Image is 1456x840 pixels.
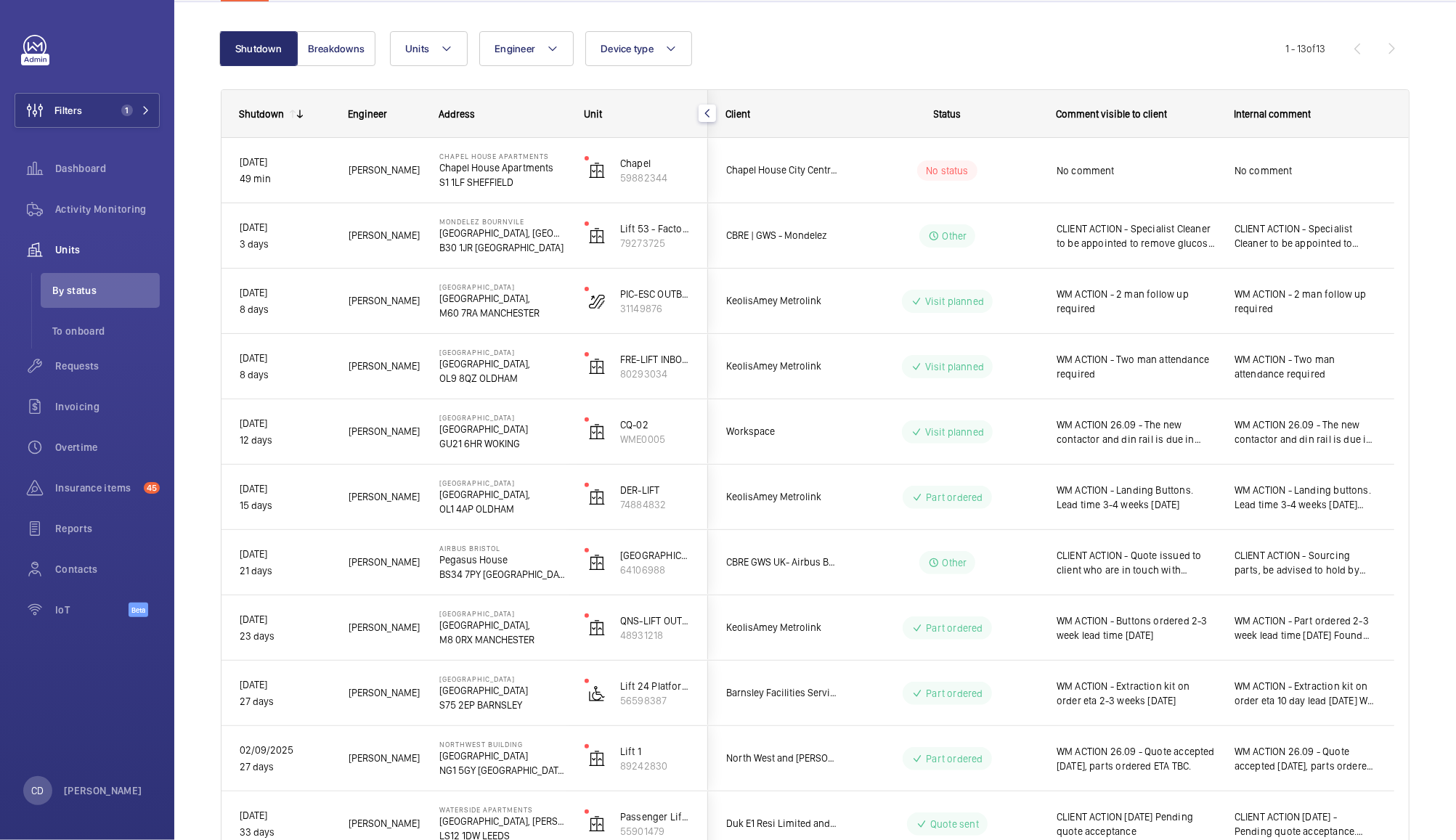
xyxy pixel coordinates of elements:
[144,482,160,494] span: 45
[439,282,566,291] p: [GEOGRAPHIC_DATA]
[439,609,566,618] p: [GEOGRAPHIC_DATA]
[439,226,566,240] p: [GEOGRAPHIC_DATA], [GEOGRAPHIC_DATA]
[588,358,606,375] img: elevator.svg
[240,415,330,432] p: [DATE]
[439,175,566,189] p: S1 1LF SHEFFIELD
[240,285,330,301] p: [DATE]
[55,481,138,495] span: Insurance items
[349,162,420,179] span: [PERSON_NAME]
[1057,679,1216,708] span: WM ACTION - Extraction kit on order eta 2-3 weeks [DATE]
[726,358,838,375] span: KeolisAmey Metrolink
[620,367,690,381] p: 80293034
[439,217,566,226] p: Mondelez Bournvile
[55,359,160,373] span: Requests
[349,554,420,571] span: [PERSON_NAME]
[121,105,133,116] span: 1
[439,674,566,683] p: [GEOGRAPHIC_DATA]
[349,227,420,244] span: [PERSON_NAME]
[1235,163,1376,178] span: No comment
[439,478,566,487] p: [GEOGRAPHIC_DATA]
[1235,613,1376,643] span: WM ACTION - Part ordered 2-3 week lead time [DATE] Found parts, waiting for quote [DATE] [DATE] S...
[439,413,566,422] p: [GEOGRAPHIC_DATA]
[240,367,330,383] p: 8 days
[405,43,429,54] span: Units
[588,293,606,310] img: escalator.svg
[240,481,330,497] p: [DATE]
[620,483,690,497] p: DER-LIFT
[585,31,692,66] button: Device type
[620,497,690,512] p: 74884832
[240,546,330,563] p: [DATE]
[240,497,330,514] p: 15 days
[1235,483,1376,512] span: WM ACTION - Landing buttons. Lead time 3-4 weeks [DATE] CLIENT ACTION 15/09 - Quote issued WM ACT...
[1057,352,1216,381] span: WM ACTION - Two man attendance required
[726,815,838,832] span: Duk E1 Resi Limited and Duke E2 Resi Limited - Waterside Apartments
[240,677,330,693] p: [DATE]
[588,227,606,245] img: elevator.svg
[943,555,967,570] p: Other
[925,359,984,374] p: Visit planned
[439,108,475,120] span: Address
[439,152,566,160] p: Chapel House Apartments
[439,698,566,712] p: S75 2EP BARNSLEY
[55,603,129,617] span: IoT
[620,156,690,171] p: Chapel
[240,301,330,318] p: 8 days
[943,229,967,243] p: Other
[240,742,330,759] p: 02/09/2025
[55,521,160,536] span: Reports
[240,807,330,824] p: [DATE]
[439,763,566,778] p: NG1 5GY [GEOGRAPHIC_DATA]
[55,202,160,216] span: Activity Monitoring
[1235,221,1376,250] span: CLIENT ACTION - Specialist Cleaner to be appointed to remove glucose from lift equipment
[1234,108,1311,120] span: Internal comment
[240,236,330,253] p: 3 days
[726,750,838,767] span: North West and [PERSON_NAME] RTM Company Ltd
[620,824,690,839] p: 55901479
[439,306,566,320] p: M60 7RA MANCHESTER
[1235,548,1376,577] span: CLIENT ACTION - Sourcing parts, be advised to hold by [PERSON_NAME] as switched off from previous...
[349,358,420,375] span: [PERSON_NAME]
[439,683,566,698] p: [GEOGRAPHIC_DATA]
[495,43,535,54] span: Engineer
[240,432,330,449] p: 12 days
[1057,221,1216,250] span: CLIENT ACTION - Specialist Cleaner to be appointed to remove glucose from lift equipment
[64,783,142,798] p: [PERSON_NAME]
[390,31,468,66] button: Units
[349,685,420,701] span: [PERSON_NAME]
[439,356,566,371] p: [GEOGRAPHIC_DATA],
[725,108,750,120] span: Client
[55,399,160,414] span: Invoicing
[934,108,961,120] span: Status
[588,162,606,179] img: elevator.svg
[926,751,983,766] p: Part ordered
[620,417,690,432] p: CQ-02
[926,621,983,635] p: Part ordered
[1057,287,1216,316] span: WM ACTION - 2 man follow up required
[620,432,690,446] p: WME0005
[439,240,566,255] p: B30 1JR [GEOGRAPHIC_DATA]
[55,440,160,454] span: Overtime
[588,554,606,571] img: elevator.svg
[926,686,983,701] p: Part ordered
[620,613,690,628] p: QNS-LIFT OUTBOUND
[926,163,969,178] p: No status
[348,108,387,120] span: Engineer
[129,603,148,617] span: Beta
[439,618,566,632] p: [GEOGRAPHIC_DATA],
[240,219,330,236] p: [DATE]
[439,814,566,828] p: [GEOGRAPHIC_DATA], [PERSON_NAME][GEOGRAPHIC_DATA]
[439,422,566,436] p: [GEOGRAPHIC_DATA]
[439,502,566,516] p: OL1 4AP OLDHAM
[240,628,330,645] p: 23 days
[620,693,690,708] p: 56598387
[726,685,838,701] span: Barnsley Facilities Services- [GEOGRAPHIC_DATA]
[439,805,566,814] p: Waterside Apartments
[240,171,330,187] p: 49 min
[349,423,420,440] span: [PERSON_NAME]
[726,619,838,636] span: KeolisAmey Metrolink
[584,108,691,120] div: Unit
[726,423,838,440] span: Workspace
[240,154,330,171] p: [DATE]
[708,334,1394,399] div: Press SPACE to select this row.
